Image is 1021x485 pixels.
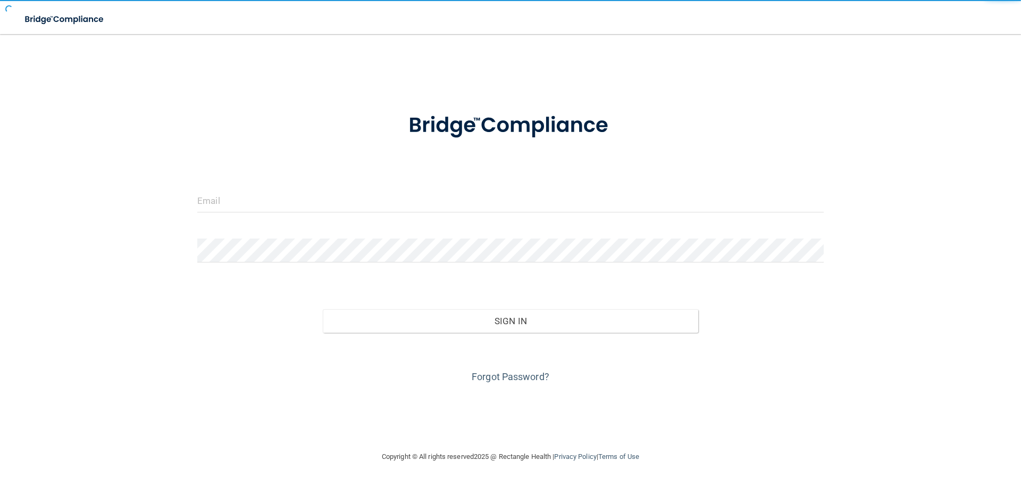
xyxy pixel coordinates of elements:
a: Forgot Password? [472,371,549,382]
button: Sign In [323,309,699,333]
a: Terms of Use [598,453,639,461]
img: bridge_compliance_login_screen.278c3ca4.svg [16,9,114,30]
div: Copyright © All rights reserved 2025 @ Rectangle Health | | [316,440,705,474]
img: bridge_compliance_login_screen.278c3ca4.svg [387,98,634,153]
a: Privacy Policy [554,453,596,461]
input: Email [197,188,824,212]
